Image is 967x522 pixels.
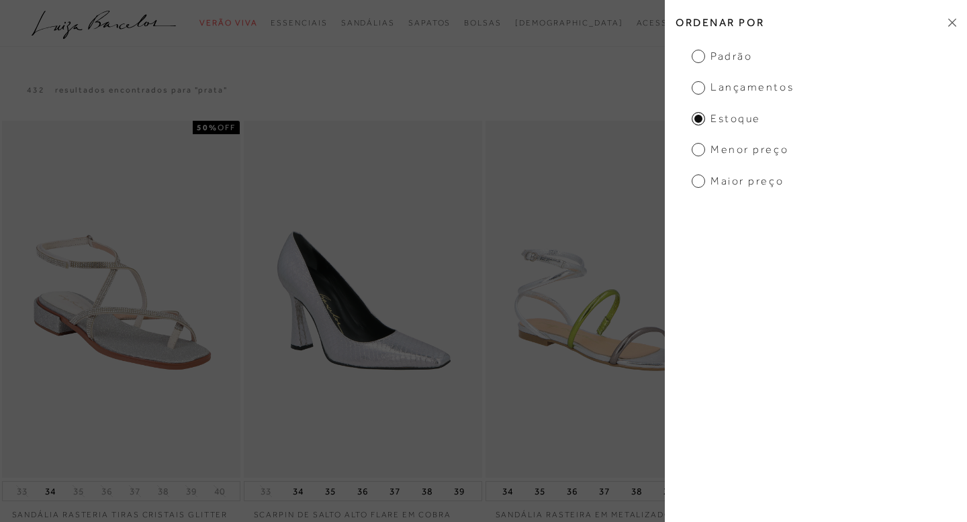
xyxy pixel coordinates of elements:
[515,11,623,36] a: noSubCategoriesText
[637,18,698,28] span: Acessórios
[659,482,678,501] button: 39
[464,11,502,36] a: categoryNavScreenReaderText
[692,174,784,189] span: Maior Preço
[197,123,218,132] strong: 50%
[27,85,45,96] p: 432
[531,482,549,501] button: 35
[515,18,623,28] span: [DEMOGRAPHIC_DATA]
[210,485,229,498] button: 40
[464,18,502,28] span: Bolsas
[199,11,257,36] a: categoryNavScreenReaderText
[199,18,257,28] span: Verão Viva
[385,482,404,501] button: 37
[418,482,436,501] button: 38
[41,482,60,501] button: 34
[692,49,752,64] span: Padrão
[341,11,395,36] a: categoryNavScreenReaderText
[55,85,228,96] : resultados encontrados para "prata"
[408,11,451,36] a: categoryNavScreenReaderText
[257,485,275,498] button: 33
[692,80,794,95] span: Lançamentos
[245,123,481,476] img: SCARPIN DE SALTO ALTO FLARE EM COBRA METALIZADA PRATA
[353,482,372,501] button: 36
[692,111,761,126] span: Estoque
[692,142,788,157] span: Menor Preço
[154,485,173,498] button: 38
[126,485,144,498] button: 37
[3,123,239,476] img: Sandália rasteria tiras cristais glitter prata
[321,482,340,501] button: 35
[665,7,967,38] h2: Ordenar por
[182,485,201,498] button: 39
[563,482,582,501] button: 36
[13,485,32,498] button: 33
[498,482,517,501] button: 34
[408,18,451,28] span: Sapatos
[289,482,308,501] button: 34
[271,11,327,36] a: categoryNavScreenReaderText
[218,123,236,132] span: OFF
[450,482,469,501] button: 39
[637,11,698,36] a: categoryNavScreenReaderText
[69,485,88,498] button: 35
[595,482,614,501] button: 37
[341,18,395,28] span: Sandálias
[487,123,723,476] img: SANDÁLIA RASTEIRA EM METALIZADO PRATA MULTICOR
[271,18,327,28] span: Essenciais
[97,485,116,498] button: 36
[627,482,646,501] button: 38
